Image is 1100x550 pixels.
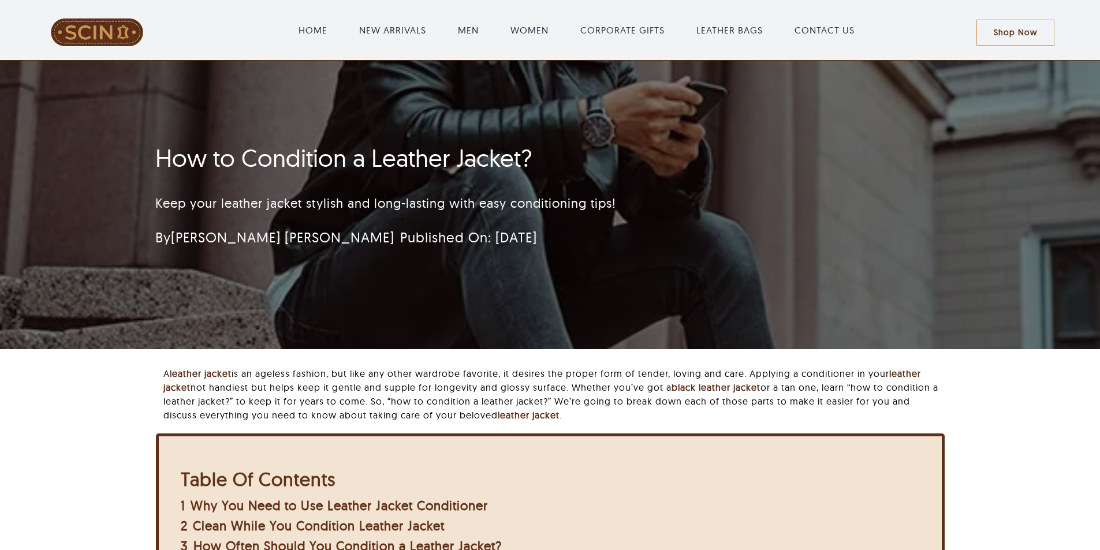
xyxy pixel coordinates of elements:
a: CORPORATE GIFTS [580,23,665,37]
a: 2 Clean While You Condition Leather Jacket [181,518,445,534]
a: leather jacket [170,368,232,379]
span: By [155,229,394,246]
h1: How to Condition a Leather Jacket? [155,144,807,173]
a: LEATHER BAGS [696,23,763,37]
a: MEN [458,23,479,37]
a: leather jacket [498,409,560,421]
p: A is an ageless fashion, but like any other wardrobe favorite, it desires the proper form of tend... [163,366,944,422]
p: Keep your leather jacket stylish and long-lasting with easy conditioning tips! [155,194,807,213]
span: Clean While You Condition Leather Jacket [193,518,445,534]
a: HOME [299,23,327,37]
span: Published On: [DATE] [400,229,537,246]
span: Shop Now [994,28,1037,38]
span: 1 [181,497,185,514]
a: 1 Why You Need to Use Leather Jacket Conditioner [181,497,488,514]
a: Shop Now [976,20,1054,46]
a: NEW ARRIVALS [359,23,426,37]
nav: Main Menu [177,12,976,48]
b: Table Of Contents [181,467,335,491]
a: black leather jacket [672,381,760,393]
a: WOMEN [510,23,549,37]
span: 2 [181,518,188,534]
span: Why You Need to Use Leather Jacket Conditioner [191,497,488,514]
a: [PERSON_NAME] [PERSON_NAME] [171,229,394,246]
a: CONTACT US [795,23,855,37]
